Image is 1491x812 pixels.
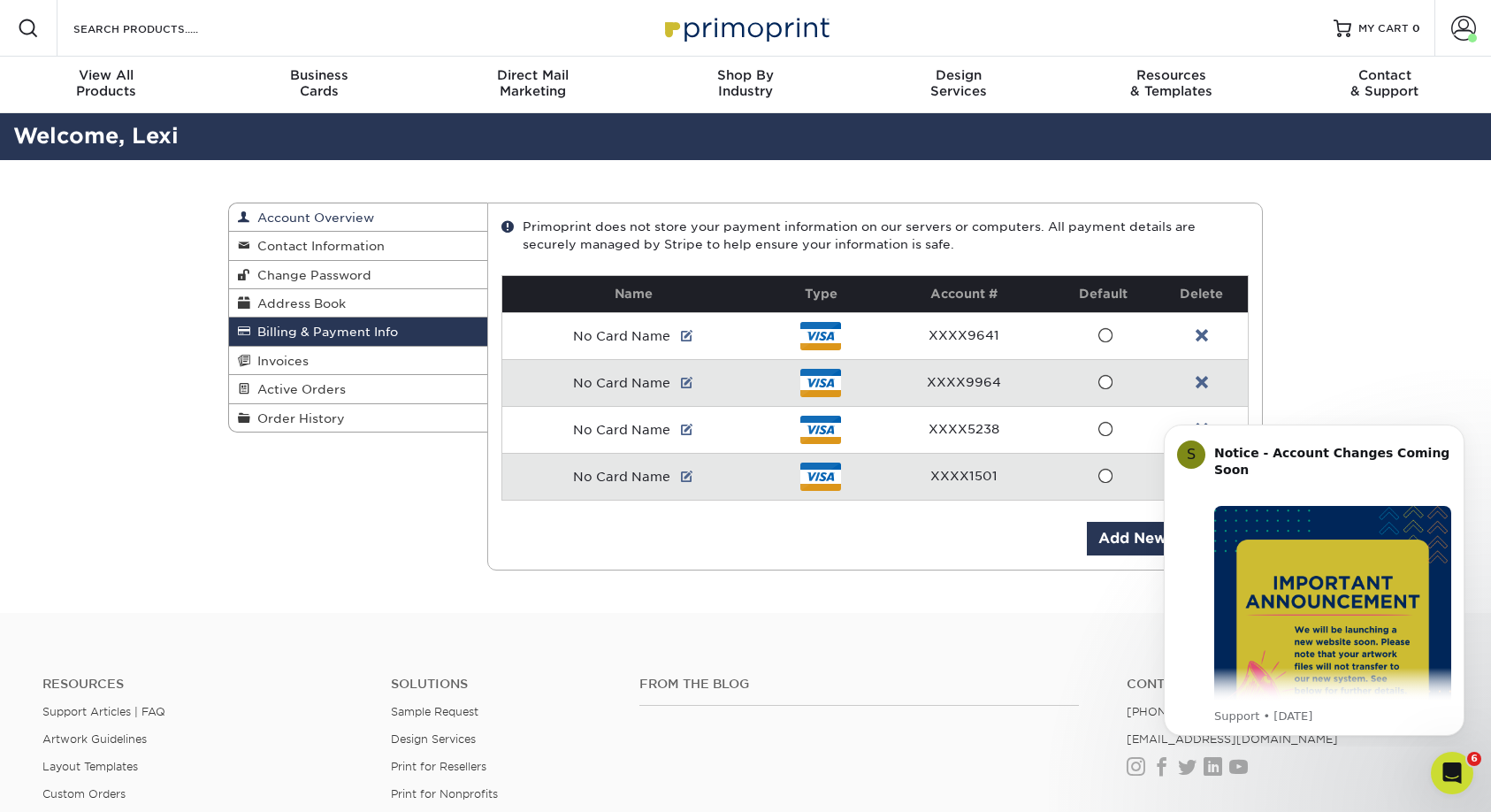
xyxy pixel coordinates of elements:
a: Sample Request [391,705,478,718]
span: Account Overview [250,211,374,225]
iframe: Intercom notifications message [1137,409,1491,747]
td: XXXX9964 [876,359,1051,406]
div: Services [852,67,1065,99]
a: Invoices [229,347,487,375]
h4: Solutions [391,677,613,692]
span: Direct Mail [426,67,639,83]
a: Billing & Payment Info [229,318,487,346]
a: Layout Templates [42,760,138,773]
a: Contact Information [229,232,487,260]
span: Change Password [250,268,371,282]
span: No Card Name [573,376,670,390]
th: Delete [1155,276,1248,312]
span: Shop By [639,67,853,83]
h4: From the Blog [639,677,1079,692]
th: Account # [876,276,1051,312]
a: Print for Nonprofits [391,787,498,801]
a: Account Overview [229,203,487,232]
span: Contact Information [250,239,385,253]
th: Name [502,276,766,312]
span: Order History [250,411,345,425]
a: [EMAIL_ADDRESS][DOMAIN_NAME] [1127,732,1338,746]
span: No Card Name [573,470,670,484]
a: Custom Orders [42,787,126,801]
a: Direct MailMarketing [426,57,639,113]
div: Marketing [426,67,639,99]
span: Business [213,67,426,83]
td: XXXX1501 [876,453,1051,500]
th: Type [765,276,876,312]
a: Contact [1127,677,1449,692]
a: Shop ByIndustry [639,57,853,113]
span: Design [852,67,1065,83]
span: No Card Name [573,423,670,437]
a: [PHONE_NUMBER] [1127,705,1236,718]
input: SEARCH PRODUCTS..... [72,18,244,39]
span: Contact [1278,67,1491,83]
div: Primoprint does not store your payment information on our servers or computers. All payment detai... [501,218,1250,254]
a: Change Password [229,261,487,289]
h4: Resources [42,677,364,692]
a: BusinessCards [213,57,426,113]
span: Resources [1065,67,1278,83]
span: Invoices [250,354,309,368]
div: Industry [639,67,853,99]
a: Design Services [391,732,476,746]
span: No Card Name [573,329,670,343]
span: 0 [1412,22,1420,34]
td: XXXX9641 [876,312,1051,359]
a: DesignServices [852,57,1065,113]
span: MY CART [1358,21,1409,36]
img: Primoprint [657,9,834,47]
div: & Support [1278,67,1491,99]
div: & Templates [1065,67,1278,99]
td: XXXX5238 [876,406,1051,453]
a: Support Articles | FAQ [42,705,165,718]
a: Order History [229,404,487,432]
span: Address Book [250,296,346,310]
div: Cards [213,67,426,99]
a: Address Book [229,289,487,318]
th: Default [1052,276,1155,312]
a: Artwork Guidelines [42,732,147,746]
a: Print for Resellers [391,760,486,773]
a: Contact& Support [1278,57,1491,113]
span: Active Orders [250,382,346,396]
a: Add New Payment [1087,522,1249,555]
a: Resources& Templates [1065,57,1278,113]
a: Active Orders [229,375,487,403]
span: 6 [1467,752,1481,766]
iframe: Intercom live chat [1431,752,1473,794]
span: Billing & Payment Info [250,325,398,339]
